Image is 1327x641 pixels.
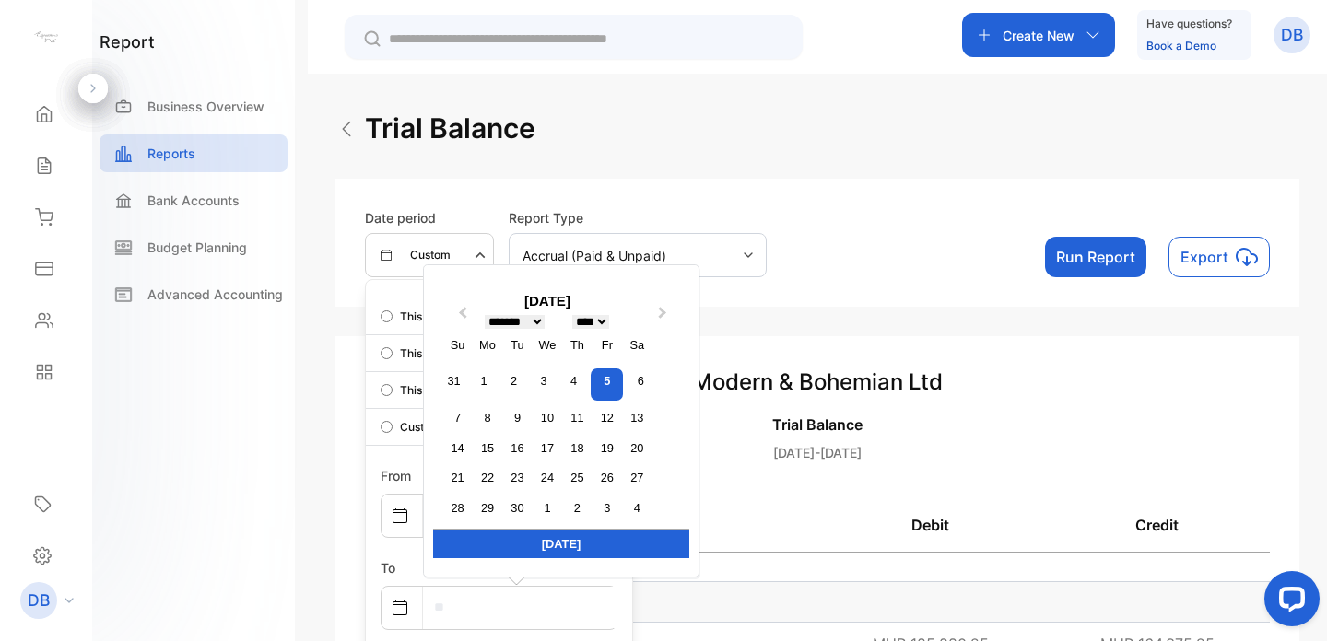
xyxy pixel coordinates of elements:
p: Reports [147,144,195,163]
div: Choose Tuesday, September 23rd, 2025 [505,465,530,490]
div: Choose Tuesday, September 2nd, 2025 [501,368,526,393]
div: Choose Tuesday, September 30th, 2025 [505,495,530,520]
button: Exporticon [1168,237,1270,277]
div: Mo [475,332,499,357]
div: Choose Thursday, September 11th, 2025 [565,405,590,430]
div: Choose Tuesday, September 9th, 2025 [505,405,530,430]
p: Bank Accounts [147,191,240,210]
a: Advanced Accounting [100,275,288,313]
img: Arrow [335,118,358,140]
th: Debit [816,499,1044,552]
div: Choose Friday, September 26th, 2025 [594,465,619,490]
div: Th [565,332,590,357]
button: DB [1274,13,1310,57]
div: Choose Friday, September 19th, 2025 [594,436,619,460]
div: Choose Wednesday, October 1st, 2025 [534,495,559,520]
div: Choose Sunday, August 31st, 2025 [441,368,466,393]
div: month 2025-09 [439,366,655,522]
h2: Trial Balance [365,108,535,149]
p: Export [1180,246,1228,268]
p: Create New [1003,26,1075,45]
div: Sa [625,332,650,357]
h3: Modern & Bohemian Ltd [365,366,1270,399]
td: Assets [365,581,1270,622]
p: Custom [400,419,440,436]
p: DB [28,589,50,612]
div: Choose Thursday, September 4th, 2025 [561,368,586,393]
a: Business Overview [100,87,288,125]
p: Budget Planning [147,238,247,257]
button: Next Month [650,303,679,332]
a: Bank Accounts [100,181,288,219]
th: Credit [1045,499,1271,552]
p: Trial Balance [365,414,1270,436]
div: Choose Monday, September 29th, 2025 [475,495,499,520]
div: Choose Sunday, September 21st, 2025 [445,465,470,490]
p: This month [400,345,458,362]
div: Choose Wednesday, September 17th, 2025 [534,436,559,460]
label: To [381,560,395,576]
div: Choose Thursday, October 2nd, 2025 [565,495,590,520]
p: This week [400,382,453,399]
p: Date period [365,208,494,227]
div: Choose Monday, September 1st, 2025 [472,368,497,393]
div: Choose Sunday, September 7th, 2025 [445,405,470,430]
div: Choose Saturday, September 20th, 2025 [625,436,650,460]
p: Report Type [509,208,767,227]
div: Tu [505,332,530,357]
div: Choose Monday, September 22nd, 2025 [475,465,499,490]
div: [DATE] [433,529,689,558]
div: Fr [594,332,619,357]
div: Choose Saturday, September 27th, 2025 [625,465,650,490]
div: Choose Thursday, September 18th, 2025 [565,436,590,460]
div: Choose Saturday, October 4th, 2025 [625,495,650,520]
p: This year [400,309,449,325]
div: Choose Thursday, September 25th, 2025 [565,465,590,490]
div: Choose Saturday, September 13th, 2025 [625,405,650,430]
button: Create New [962,13,1115,57]
p: Business Overview [147,97,264,116]
div: Choose Saturday, September 6th, 2025 [628,368,653,393]
div: Choose Friday, September 5th, 2025 [591,368,623,401]
a: Book a Demo [1146,39,1216,52]
div: Choose Wednesday, September 24th, 2025 [534,465,559,490]
div: Choose Sunday, September 14th, 2025 [445,436,470,460]
p: [DATE]-[DATE] [365,443,1270,462]
a: Budget Planning [100,228,288,266]
div: We [534,332,559,357]
h1: report [100,29,155,54]
a: Reports [100,134,288,172]
p: Advanced Accounting [147,285,283,304]
button: Previous Month [446,303,476,332]
div: Choose Wednesday, September 10th, 2025 [534,405,559,430]
div: Choose Monday, September 15th, 2025 [475,436,499,460]
div: Choose Friday, October 3rd, 2025 [594,495,619,520]
div: Choose Friday, September 12th, 2025 [594,405,619,430]
p: Accrual (Paid & Unpaid) [523,246,666,265]
div: Choose Tuesday, September 16th, 2025 [505,436,530,460]
p: DB [1281,23,1303,47]
div: Choose Sunday, September 28th, 2025 [445,495,470,520]
button: Run Report [1045,237,1146,277]
div: Choose Wednesday, September 3rd, 2025 [531,368,556,393]
p: Custom [410,247,451,263]
p: Have questions? [1146,15,1232,33]
img: icon [1236,246,1258,268]
div: [DATE] [433,291,662,312]
label: From [381,468,411,484]
iframe: LiveChat chat widget [1250,564,1327,641]
img: logo [32,24,60,52]
div: Choose Monday, September 8th, 2025 [475,405,499,430]
div: Su [445,332,470,357]
button: Custom [365,233,494,277]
